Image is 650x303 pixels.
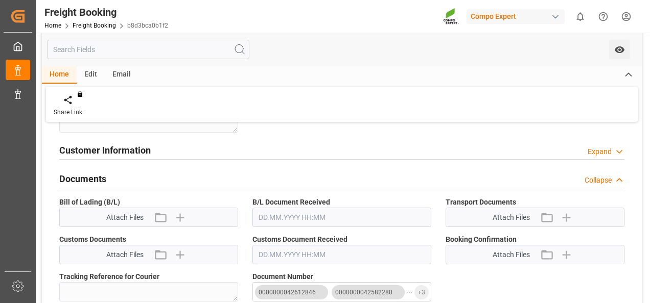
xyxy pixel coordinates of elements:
[252,282,431,301] button: open menu
[44,5,168,20] div: Freight Booking
[592,5,615,28] button: Help Center
[585,175,612,186] div: Collapse
[77,66,105,84] div: Edit
[332,285,405,299] button: 0000000042582280
[252,245,431,264] input: DD.MM.YYYY HH:MM
[59,234,126,245] span: Customs Documents
[106,212,144,223] span: Attach Files
[252,234,347,245] span: Customs Document Received
[252,271,313,282] span: Document Number
[418,284,425,300] span: + 3
[259,287,316,297] div: 0000000042612846
[493,249,530,260] span: Attach Files
[446,234,517,245] span: Booking Confirmation
[252,208,431,227] input: DD.MM.YYYY HH:MM
[446,197,516,208] span: Transport Documents
[59,197,120,208] span: Bill of Lading (B/L)
[588,146,612,157] div: Expand
[335,287,392,297] div: 0000000042582280
[467,7,569,26] button: Compo Expert
[253,283,412,302] button: menu-button
[106,249,144,260] span: Attach Files
[42,66,77,84] div: Home
[443,8,459,26] img: Screenshot%202023-09-29%20at%2010.02.21.png_1712312052.png
[47,40,249,59] input: Search Fields
[59,172,106,186] h2: Documents
[255,285,328,299] button: 0000000042612846
[609,40,630,59] button: open menu
[59,143,151,157] h2: Customer Information
[44,22,61,29] a: Home
[569,5,592,28] button: show 0 new notifications
[467,9,565,24] div: Compo Expert
[252,197,330,208] span: B/L Document Received
[59,271,159,282] span: Tracking Reference for Courier
[414,285,429,299] button: +3
[73,22,116,29] a: Freight Booking
[406,285,412,299] span: ...
[493,212,530,223] span: Attach Files
[105,66,138,84] div: Email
